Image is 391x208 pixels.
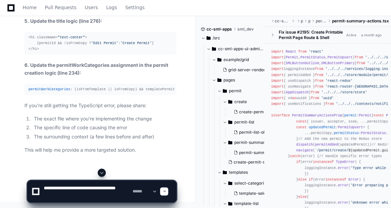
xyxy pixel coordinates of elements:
span: Settings [125,5,144,10]
span: cc-sml-apps-ui-admin/src [218,46,265,52]
span: permit-summary [316,18,327,24]
span: import [271,55,284,59]
span: import [271,90,284,94]
span: updatedPermit [309,125,336,129]
span: permitStatus [334,131,359,135]
button: cc-sml-apps-ui-admin/src [207,43,265,54]
span: SMLButtonOutline [286,61,319,65]
button: grid-server-render.tsx [220,65,272,75]
span: import [271,84,284,88]
span: pages [301,18,303,24]
span: instanceof [313,160,334,164]
button: create-permit-stepper.tsx [226,157,277,167]
span: import [271,67,284,71]
span: permit-summary [234,140,267,145]
strong: 6. Update the permitWorkCategories assignment in the permit creation logic (line 234): [24,62,168,76]
span: 'Create Permit' [120,41,152,45]
span: Logs [106,5,117,10]
span: create [234,99,247,105]
span: import [271,50,284,54]
span: import [271,73,284,77]
span: PermitUpsert [328,55,353,59]
div: <h1 className= > {permitId && !isFromCopy ? : } </h1> [28,35,172,52]
span: permitAdded [315,143,338,147]
span: from [315,73,324,77]
span: from [326,102,334,106]
button: example/grid [212,54,270,65]
span: PermitUpsert [338,125,363,129]
div: Fix issue #2195: Create Printable Permit Page Route & Shell [278,30,344,40]
strong: 5. Update the title logic (line 276): [24,18,102,24]
span: "text-center" [58,35,85,39]
span: React [286,50,296,54]
span: permit-summary-actions.tsx [239,150,295,155]
div: : (isFromTemplate || isFromCopy) && templatePermit ? templatePermit. : [], [28,87,172,92]
span: grid-server-render.tsx [228,67,272,73]
span: Permit [359,113,371,117]
svg: Directory [217,76,221,84]
span: Pull Requests [45,5,76,10]
span: PermitStatus [300,55,326,59]
span: permit-list-old.tsx [239,130,274,135]
button: templates [217,167,276,178]
span: TypeError [336,160,354,164]
span: permit [344,113,357,117]
span: '../../../store/store' [321,90,367,94]
svg: Directory [212,45,216,53]
span: interface [271,113,290,117]
span: 'uuid' [321,96,334,100]
span: // Add the new permit to the Redux store [298,137,382,141]
button: permit [217,86,276,96]
span: SMLButtonPrimary [321,61,355,65]
span: const [296,125,307,129]
span: permitWorkCategories [28,87,70,91]
span: permit [308,18,310,24]
span: cc-sml-apps-ui-admin [275,18,290,24]
svg: Directory [217,56,221,64]
span: dispatch [296,143,313,147]
button: create-permit.tsx [231,107,277,117]
svg: Directory [228,98,232,106]
p: This will help me provide a more targeted solution. [24,146,176,154]
span: as [292,96,296,100]
span: example/grid [223,57,249,62]
li: The exact file where you're implementing the change [32,115,176,123]
span: from [298,50,307,54]
span: 'react-redux' [326,78,353,82]
button: create [223,96,281,107]
span: 'Edit Permit' [91,41,118,45]
div: a month ago [361,32,382,37]
span: Users [85,5,98,10]
span: create-permit-stepper.tsx [234,159,284,165]
p: If you're still getting the TypeScript error, please share: [24,102,176,110]
span: from [311,96,319,100]
span: Active [344,32,358,38]
span: AppDispatch [286,90,309,94]
li: The surrounding context (a few lines before and after) [32,133,176,141]
button: permit-list-old.tsx [231,128,277,137]
span: error [338,166,348,170]
span: Permit [286,55,298,59]
button: /src [201,33,259,43]
span: import [271,102,284,106]
button: pages [212,75,270,86]
span: from [355,55,363,59]
span: permit-list [234,119,254,125]
span: pages [223,77,235,83]
span: if [296,160,300,164]
span: 'react' [309,50,323,54]
span: PermitStatus [361,131,386,135]
button: permit-summary [223,137,281,148]
span: const [373,113,384,117]
span: PermitSummaryActionsProp [292,113,342,117]
span: catch [290,154,300,158]
span: import [271,61,284,65]
span: cc-sml-apps [207,26,232,32]
span: from [357,61,365,65]
span: permit [229,88,241,94]
span: const [296,119,307,123]
span: create-permit.tsx [239,109,273,115]
span: Home [23,5,37,10]
span: permit-summary-actions.tsx [332,18,389,24]
svg: Directory [228,138,232,147]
